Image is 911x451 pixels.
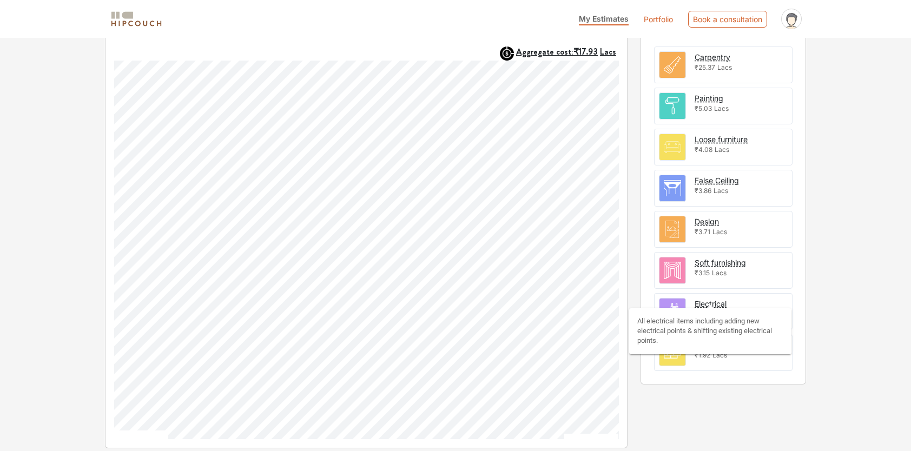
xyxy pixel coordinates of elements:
a: [DOMAIN_NAME] [570,432,617,441]
img: room.svg [659,299,685,324]
img: AggregateIcon [500,47,514,61]
button: Electrical [695,298,727,309]
span: ₹3.71 [695,228,710,236]
div: Book a consultation [688,11,767,28]
div: All electrical items including adding new electrical points & shifting existing electrical points. [637,316,783,346]
span: ₹3.86 [695,187,711,195]
span: ₹17.93 [573,45,598,58]
img: room.svg [659,257,685,283]
button: Loose furniture [695,134,748,145]
span: Lacs [714,187,728,195]
img: room.svg [659,52,685,78]
span: logo-horizontal.svg [109,7,163,31]
img: room.svg [659,216,685,242]
span: ₹3.15 [695,269,710,277]
img: logo-horizontal.svg [109,10,163,29]
button: Design [695,216,719,227]
img: room.svg [659,134,685,160]
span: Lacs [712,228,727,236]
span: ₹4.08 [695,145,712,154]
span: ₹5.03 [695,104,712,112]
button: Aggregate cost:₹17.93Lacs [516,47,618,57]
span: Lacs [712,269,727,277]
span: My Estimates [579,14,629,23]
button: Soft furnishing [695,257,746,268]
button: Painting [695,92,723,104]
span: Lacs [715,145,729,154]
span: ₹25.37 [695,63,715,71]
img: room.svg [659,93,685,119]
a: Portfolio [644,14,673,25]
span: Lacs [717,63,732,71]
span: Lacs [714,104,729,112]
button: Carpentry [695,51,730,63]
img: room.svg [659,175,685,201]
button: False Ceiling [695,175,739,186]
strong: Aggregate cost: [516,45,616,58]
span: Lacs [600,45,616,58]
